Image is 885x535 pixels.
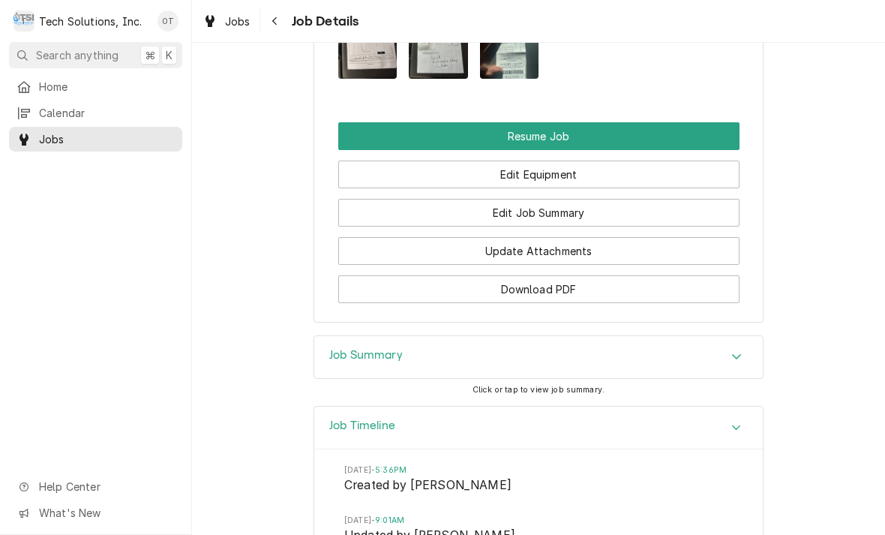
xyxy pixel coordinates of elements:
[39,105,175,121] span: Calendar
[39,14,142,29] div: Tech Solutions, Inc.
[338,122,739,150] div: Button Group Row
[329,348,403,362] h3: Job Summary
[314,336,763,378] div: Accordion Header
[314,336,763,378] button: Accordion Details Expand Trigger
[9,500,182,525] a: Go to What's New
[338,275,739,303] button: Download PDF
[338,237,739,265] button: Update Attachments
[338,188,739,227] div: Button Group Row
[344,476,733,497] span: Event String
[39,505,173,521] span: What's New
[157,11,178,32] div: Otis Tooley's Avatar
[13,11,34,32] div: T
[344,464,733,515] li: Event
[9,42,182,68] button: Search anything⌘K
[338,122,739,303] div: Button Group
[196,9,256,34] a: Jobs
[329,419,395,433] h3: Job Timeline
[375,465,406,475] em: 5:36PM
[287,11,359,32] span: Job Details
[375,515,404,525] em: 9:01AM
[9,101,182,125] a: Calendar
[313,335,763,379] div: Job Summary
[13,11,34,32] div: Tech Solutions, Inc.'s Avatar
[338,227,739,265] div: Button Group Row
[344,515,733,527] span: Timestamp
[9,474,182,499] a: Go to Help Center
[338,161,739,188] button: Edit Equipment
[338,265,739,303] div: Button Group Row
[39,131,175,147] span: Jobs
[9,127,182,152] a: Jobs
[145,47,155,63] span: ⌘
[39,79,175,95] span: Home
[263,9,287,33] button: Navigate back
[338,199,739,227] button: Edit Job Summary
[225,14,250,29] span: Jobs
[344,464,733,476] span: Timestamp
[472,385,604,395] span: Click or tap to view job summary.
[314,407,763,449] div: Accordion Header
[157,11,178,32] div: OT
[9,74,182,99] a: Home
[39,479,173,494] span: Help Center
[314,407,763,449] button: Accordion Details Expand Trigger
[338,122,739,150] button: Resume Job
[36,47,118,63] span: Search anything
[166,47,172,63] span: K
[338,150,739,188] div: Button Group Row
